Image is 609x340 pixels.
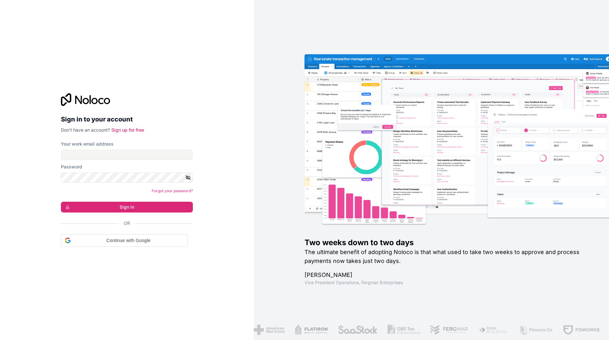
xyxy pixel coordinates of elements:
label: Password [61,164,82,170]
a: Sign up for free [111,127,144,133]
img: /assets/fergmar-CudnrXN5.png [430,325,469,335]
div: Continue with Google [61,234,188,247]
img: /assets/flatiron-C8eUkumj.png [295,325,328,335]
img: /assets/phoenix-BREaitsQ.png [519,325,553,335]
h1: Two weeks down to two days [304,238,589,248]
img: /assets/saastock-C6Zbiodz.png [338,325,378,335]
img: /assets/fdworks-Bi04fVtw.png [563,325,600,335]
h2: Sign in to your account [61,114,193,125]
input: Password [61,173,193,183]
h2: The ultimate benefit of adopting Noloco is that what used to take two weeks to approve and proces... [304,248,589,265]
img: /assets/fiera-fwj2N5v4.png [479,325,508,335]
button: Sign in [61,202,193,213]
span: Don't have an account? [61,127,110,133]
h1: [PERSON_NAME] [304,271,589,279]
img: /assets/american-red-cross-BAupjrZR.png [254,325,285,335]
span: Continue with Google [73,237,184,244]
a: Forgot your password? [152,188,193,193]
label: Your work email address [61,141,114,147]
span: Or [124,220,130,226]
img: /assets/gbstax-C-GtDUiK.png [388,325,420,335]
h1: Vice President Operations , Fergmar Enterprises [304,279,589,286]
input: Email address [61,150,193,160]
